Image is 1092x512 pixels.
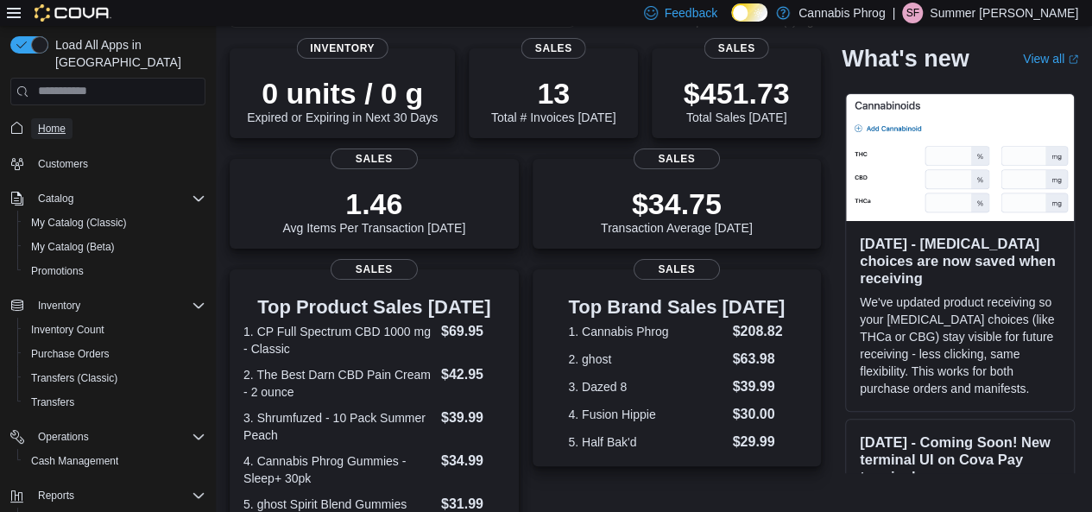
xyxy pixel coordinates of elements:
span: Transfers [31,395,74,409]
span: Catalog [31,188,205,209]
span: Sales [331,259,417,280]
span: Inventory [31,295,205,316]
span: Cash Management [31,454,118,468]
button: Transfers (Classic) [17,366,212,390]
span: Purchase Orders [31,347,110,361]
a: Inventory Count [24,319,111,340]
button: Cash Management [17,449,212,473]
p: 1.46 [282,186,465,221]
span: Sales [634,259,720,280]
a: Purchase Orders [24,344,117,364]
a: Home [31,118,73,139]
span: Customers [38,157,88,171]
span: Operations [38,430,89,444]
button: My Catalog (Beta) [17,235,212,259]
span: Reports [31,485,205,506]
button: Catalog [3,186,212,211]
button: Transfers [17,390,212,414]
dd: $42.95 [441,364,505,385]
span: Cash Management [24,451,205,471]
h2: What's new [842,45,969,73]
h3: [DATE] - [MEDICAL_DATA] choices are now saved when receiving [860,235,1060,287]
dt: 1. CP Full Spectrum CBD 1000 mg - Classic [243,323,434,357]
a: Cash Management [24,451,125,471]
span: SF [906,3,918,23]
p: 13 [491,76,615,111]
span: Sales [331,149,417,169]
a: Customers [31,154,95,174]
span: Sales [634,149,720,169]
dt: 4. Fusion Hippie [568,406,725,423]
span: Feedback [665,4,717,22]
dd: $208.82 [732,321,785,342]
button: Catalog [31,188,80,209]
span: Promotions [24,261,205,281]
span: Home [38,122,66,136]
span: My Catalog (Beta) [24,237,205,257]
button: Inventory [3,294,212,318]
span: Sales [521,38,586,59]
p: Summer [PERSON_NAME] [930,3,1078,23]
span: Transfers [24,392,205,413]
p: $34.75 [601,186,753,221]
button: Inventory [31,295,87,316]
dd: $69.95 [441,321,505,342]
h3: [DATE] - Coming Soon! New terminal UI on Cova Pay terminals [860,433,1060,485]
span: My Catalog (Classic) [24,212,205,233]
dd: $30.00 [732,404,785,425]
span: Load All Apps in [GEOGRAPHIC_DATA] [48,36,205,71]
dt: 3. Shrumfuzed - 10 Pack Summer Peach [243,409,434,444]
span: Operations [31,427,205,447]
div: Total Sales [DATE] [684,76,790,124]
a: Promotions [24,261,91,281]
input: Dark Mode [731,3,767,22]
div: Avg Items Per Transaction [DATE] [282,186,465,235]
a: Transfers (Classic) [24,368,124,389]
div: Summer Frazier [902,3,923,23]
button: Promotions [17,259,212,283]
div: Transaction Average [DATE] [601,186,753,235]
div: Total # Invoices [DATE] [491,76,615,124]
dd: $29.99 [732,432,785,452]
button: Reports [3,484,212,508]
span: Transfers (Classic) [31,371,117,385]
a: My Catalog (Classic) [24,212,134,233]
dd: $39.99 [441,408,505,428]
button: Home [3,116,212,141]
span: Promotions [31,264,84,278]
h3: Top Product Sales [DATE] [243,297,505,318]
button: Customers [3,151,212,176]
p: Cannabis Phrog [798,3,885,23]
span: Customers [31,153,205,174]
dt: 1. Cannabis Phrog [568,323,725,340]
button: Inventory Count [17,318,212,342]
dd: $63.98 [732,349,785,370]
a: View allExternal link [1023,52,1078,66]
span: My Catalog (Classic) [31,216,127,230]
button: My Catalog (Classic) [17,211,212,235]
p: 0 units / 0 g [247,76,438,111]
span: Reports [38,489,74,503]
img: Cova [35,4,111,22]
span: Transfers (Classic) [24,368,205,389]
p: We've updated product receiving so your [MEDICAL_DATA] choices (like THCa or CBG) stay visible fo... [860,294,1060,397]
dt: 2. The Best Darn CBD Pain Cream - 2 ounce [243,366,434,401]
span: Home [31,117,205,139]
dt: 4. Cannabis Phrog Gummies - Sleep+ 30pk [243,452,434,487]
span: Inventory [38,299,80,313]
span: Purchase Orders [24,344,205,364]
dt: 5. Half Bak'd [568,433,725,451]
button: Operations [3,425,212,449]
span: Inventory Count [31,323,104,337]
h3: Top Brand Sales [DATE] [568,297,785,318]
p: | [892,3,895,23]
dd: $34.99 [441,451,505,471]
p: $451.73 [684,76,790,111]
span: Sales [704,38,769,59]
dd: $39.99 [732,376,785,397]
button: Operations [31,427,96,447]
span: Inventory Count [24,319,205,340]
a: Transfers [24,392,81,413]
div: Expired or Expiring in Next 30 Days [247,76,438,124]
